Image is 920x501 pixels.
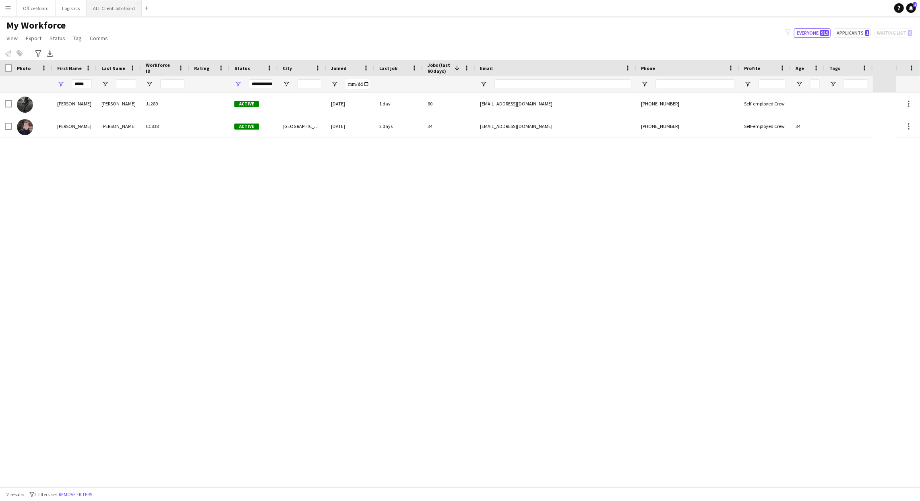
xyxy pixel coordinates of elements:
[72,79,92,89] input: First Name Filter Input
[26,35,41,42] span: Export
[6,19,66,31] span: My Workforce
[234,65,250,71] span: Status
[97,93,141,115] div: [PERSON_NAME]
[480,80,487,88] button: Open Filter Menu
[423,93,475,115] div: 60
[283,65,292,71] span: City
[141,115,189,137] div: CC838
[331,65,347,71] span: Joined
[379,65,397,71] span: Last job
[34,491,57,497] span: 2 filters set
[101,65,125,71] span: Last Name
[844,79,868,89] input: Tags Filter Input
[794,28,831,38] button: Everyone919
[234,101,259,107] span: Active
[70,33,85,43] a: Tag
[57,65,82,71] span: First Name
[744,80,751,88] button: Open Filter Menu
[146,62,175,74] span: Workforce ID
[57,490,94,499] button: Remove filters
[52,115,97,137] div: [PERSON_NAME]
[494,79,631,89] input: Email Filter Input
[326,93,374,115] div: [DATE]
[423,115,475,137] div: 34
[759,79,786,89] input: Profile Filter Input
[17,97,33,113] img: SCOTT MCKELLAR
[116,79,136,89] input: Last Name Filter Input
[45,49,55,58] app-action-btn: Export XLSX
[829,80,837,88] button: Open Filter Menu
[33,49,43,58] app-action-btn: Advanced filters
[744,65,760,71] span: Profile
[810,79,820,89] input: Age Filter Input
[739,93,791,115] div: Self-employed Crew
[636,115,739,137] div: [PHONE_NUMBER]
[636,93,739,115] div: [PHONE_NUMBER]
[234,80,242,88] button: Open Filter Menu
[739,115,791,137] div: Self-employed Crew
[283,80,290,88] button: Open Filter Menu
[865,30,869,36] span: 1
[3,33,21,43] a: View
[278,115,326,137] div: [GEOGRAPHIC_DATA]
[73,35,82,42] span: Tag
[326,115,374,137] div: [DATE]
[641,65,655,71] span: Phone
[17,119,33,135] img: Scott Kay
[331,80,338,88] button: Open Filter Menu
[791,115,825,137] div: 34
[146,80,153,88] button: Open Filter Menu
[913,2,917,7] span: 1
[829,65,840,71] span: Tags
[57,80,64,88] button: Open Filter Menu
[428,62,451,74] span: Jobs (last 90 days)
[6,35,18,42] span: View
[796,65,804,71] span: Age
[374,93,423,115] div: 1 day
[87,33,111,43] a: Comms
[50,35,65,42] span: Status
[52,93,97,115] div: [PERSON_NAME]
[97,115,141,137] div: [PERSON_NAME]
[297,79,321,89] input: City Filter Input
[90,35,108,42] span: Comms
[820,30,829,36] span: 919
[160,79,184,89] input: Workforce ID Filter Input
[46,33,68,43] a: Status
[834,28,871,38] button: Applicants1
[17,65,31,71] span: Photo
[101,80,109,88] button: Open Filter Menu
[796,80,803,88] button: Open Filter Menu
[234,124,259,130] span: Active
[906,3,916,13] a: 1
[641,80,648,88] button: Open Filter Menu
[87,0,142,16] button: ALL Client Job Board
[17,0,56,16] button: Office Board
[23,33,45,43] a: Export
[480,65,493,71] span: Email
[141,93,189,115] div: JJ289
[475,93,636,115] div: [EMAIL_ADDRESS][DOMAIN_NAME]
[194,65,209,71] span: Rating
[56,0,87,16] button: Logistics
[655,79,734,89] input: Phone Filter Input
[345,79,370,89] input: Joined Filter Input
[475,115,636,137] div: [EMAIL_ADDRESS][DOMAIN_NAME]
[374,115,423,137] div: 2 days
